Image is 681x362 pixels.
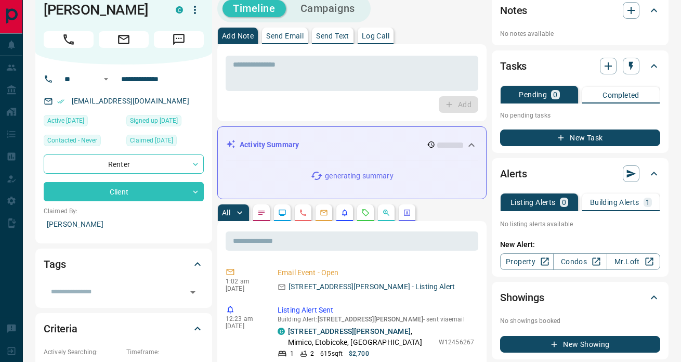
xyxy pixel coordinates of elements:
p: $2,700 [349,349,369,358]
p: [STREET_ADDRESS][PERSON_NAME] - Listing Alert [289,281,455,292]
h2: Alerts [500,165,527,182]
p: Log Call [362,32,389,40]
a: [STREET_ADDRESS][PERSON_NAME] [288,327,411,335]
p: Send Email [266,32,304,40]
p: [DATE] [226,322,262,330]
p: No listing alerts available [500,219,660,229]
p: 1 [290,349,294,358]
button: Open [100,73,112,85]
div: Criteria [44,316,204,341]
p: Claimed By: [44,206,204,216]
div: Client [44,182,204,201]
div: Tasks [500,54,660,79]
a: [EMAIL_ADDRESS][DOMAIN_NAME] [72,97,189,105]
h1: [PERSON_NAME] [44,2,160,18]
p: Building Alerts [590,199,639,206]
h2: Criteria [44,320,77,337]
p: Email Event - Open [278,267,474,278]
p: 0 [553,91,557,98]
p: Completed [603,92,639,99]
span: Message [154,31,204,48]
p: Timeframe: [126,347,204,357]
div: Mon Oct 15 2018 [126,115,204,130]
p: [PERSON_NAME] [44,216,204,233]
svg: Calls [299,209,307,217]
button: New Showing [500,336,660,353]
svg: Agent Actions [403,209,411,217]
a: Mr.Loft [607,253,660,270]
span: [STREET_ADDRESS][PERSON_NAME] [318,316,423,323]
p: 1 [646,199,650,206]
p: Actively Searching: [44,347,121,357]
a: Condos [553,253,607,270]
p: Activity Summary [240,139,299,150]
p: W12456267 [439,338,474,347]
p: Listing Alert Sent [278,305,474,316]
button: Open [186,285,200,300]
p: 1:02 am [226,278,262,285]
div: condos.ca [278,328,285,335]
h2: Notes [500,2,527,19]
div: Tags [44,252,204,277]
span: Signed up [DATE] [130,115,178,126]
h2: Showings [500,289,544,306]
div: Fri May 16 2025 [126,135,204,149]
div: condos.ca [176,6,183,14]
svg: Email Verified [57,98,64,105]
svg: Lead Browsing Activity [278,209,286,217]
p: All [222,209,230,216]
p: New Alert: [500,239,660,250]
div: Renter [44,154,204,174]
p: Send Text [316,32,349,40]
div: Showings [500,285,660,310]
button: New Task [500,130,660,146]
p: 12:23 am [226,315,262,322]
p: No notes available [500,29,660,38]
svg: Requests [361,209,370,217]
div: Activity Summary [226,135,478,154]
svg: Notes [257,209,266,217]
div: Alerts [500,161,660,186]
span: Claimed [DATE] [130,135,173,146]
p: generating summary [325,171,393,182]
p: 0 [562,199,566,206]
svg: Emails [320,209,328,217]
h2: Tasks [500,58,527,74]
span: Call [44,31,94,48]
span: Active [DATE] [47,115,84,126]
svg: Listing Alerts [340,209,349,217]
p: 615 sqft [320,349,343,358]
div: Sun Sep 21 2025 [44,115,121,130]
p: Pending [519,91,547,98]
span: Email [99,31,149,48]
p: Listing Alerts [510,199,556,206]
svg: Opportunities [382,209,390,217]
h2: Tags [44,256,66,273]
p: No showings booked [500,316,660,326]
p: 2 [310,349,314,358]
p: Building Alert : - sent via email [278,316,474,323]
p: [DATE] [226,285,262,292]
span: Contacted - Never [47,135,97,146]
p: , Mimico, Etobicoke, [GEOGRAPHIC_DATA] [288,326,434,348]
p: Add Note [222,32,254,40]
p: No pending tasks [500,108,660,123]
a: Property [500,253,554,270]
